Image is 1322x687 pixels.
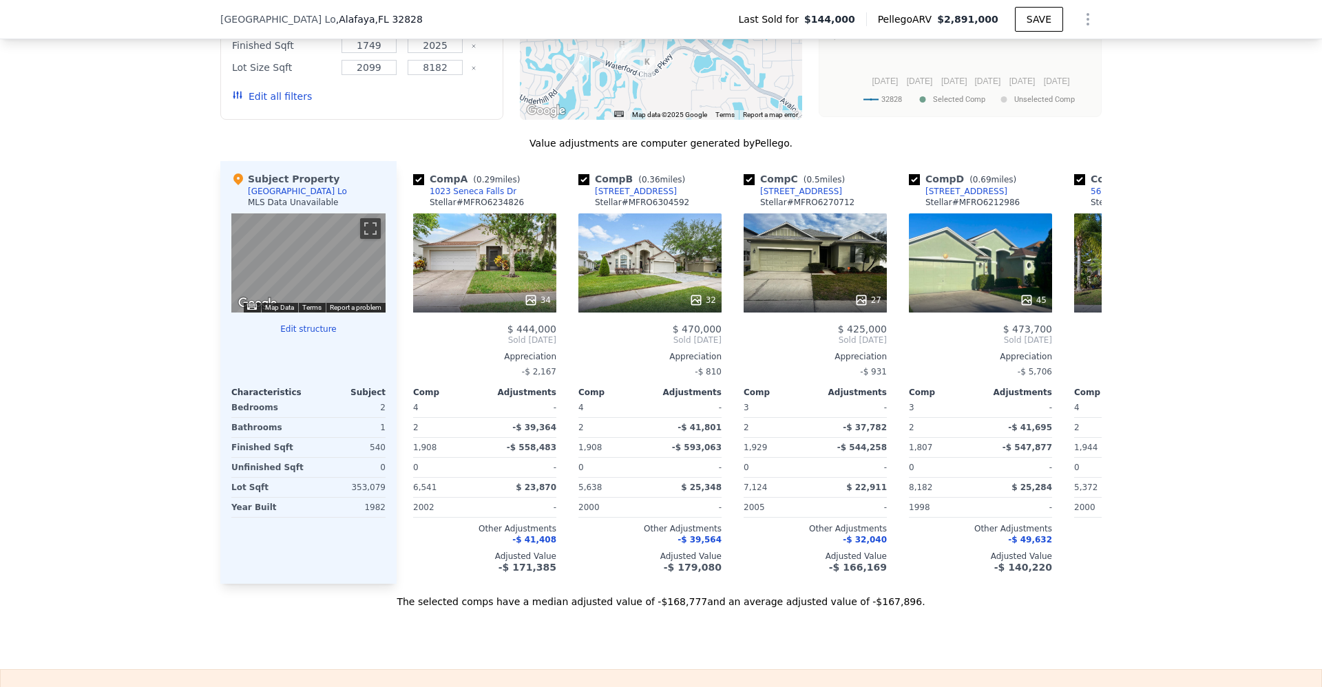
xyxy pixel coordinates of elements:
div: Comp [413,387,485,398]
span: 3 [909,403,914,412]
button: Toggle fullscreen view [360,218,381,239]
div: Adjusted Value [413,551,556,562]
div: Stellar # MFRO6212986 [925,197,1020,208]
span: $ 470,000 [673,324,722,335]
div: [STREET_ADDRESS] [925,186,1007,197]
span: Sold [DATE] [578,335,722,346]
span: 0.69 [973,175,992,184]
span: -$ 593,063 [672,443,722,452]
div: - [487,498,556,517]
div: 2 [311,398,386,417]
div: Subject [308,387,386,398]
a: Terms [302,304,322,311]
span: , Alafaya [336,12,423,26]
span: -$ 179,080 [664,562,722,573]
div: - [487,398,556,417]
div: Finished Sqft [232,36,333,55]
div: 2 [578,418,647,437]
span: Map data ©2025 Google [632,111,707,118]
span: $ 473,700 [1003,324,1052,335]
div: 2000 [578,498,647,517]
div: - [653,498,722,517]
span: 5,372 [1074,483,1098,492]
div: Comp [578,387,650,398]
div: Comp D [909,172,1022,186]
div: 1982 [311,498,386,517]
div: 2 [909,418,978,437]
span: -$ 166,169 [829,562,887,573]
div: 1023 Seneca Falls Dr [430,186,516,197]
div: 2005 [744,498,812,517]
div: 540 [311,438,386,457]
text: [DATE] [941,76,967,86]
span: 4 [578,403,584,412]
div: - [653,458,722,477]
div: Other Adjustments [744,523,887,534]
button: Map Data [265,303,294,313]
div: 45 [1020,293,1047,307]
div: 821 Golden Pond Ct [574,52,589,75]
span: 0 [1074,463,1080,472]
div: Stellar # MFRO6304592 [595,197,689,208]
div: Street View [231,213,386,313]
div: Appreciation [909,351,1052,362]
span: $ 25,284 [1011,483,1052,492]
a: Report a problem [330,304,381,311]
div: Comp [909,387,980,398]
span: $ 425,000 [838,324,887,335]
span: $ 22,911 [846,483,887,492]
span: -$ 32,040 [843,535,887,545]
span: Pellego ARV [878,12,938,26]
span: ( miles) [468,175,525,184]
span: -$ 41,695 [1008,423,1052,432]
span: 5,638 [578,483,602,492]
div: 525 Hardwood Cir [627,32,642,56]
span: ( miles) [964,175,1022,184]
span: 0.5 [806,175,819,184]
div: - [818,498,887,517]
text: [DATE] [1009,76,1036,86]
div: Year Built [231,498,306,517]
span: $ 25,348 [681,483,722,492]
button: SAVE [1015,7,1063,32]
span: -$ 39,364 [512,423,556,432]
div: Adjustments [980,387,1052,398]
a: Report a map error [743,111,798,118]
span: $ 444,000 [507,324,556,335]
span: $ 23,870 [516,483,556,492]
span: 0 [909,463,914,472]
div: Bedrooms [231,398,306,417]
span: 4 [1074,403,1080,412]
div: Subject Property [231,172,339,186]
span: , FL 32828 [375,14,423,25]
button: Edit structure [231,324,386,335]
div: Other Adjustments [413,523,556,534]
span: 1,944 [1074,443,1098,452]
div: Other Adjustments [1074,523,1217,534]
span: 0 [578,463,584,472]
div: Value adjustments are computer generated by Pellego . [220,136,1102,150]
text: Unselected Comp [1014,95,1075,104]
span: ( miles) [798,175,850,184]
span: ( miles) [633,175,691,184]
div: Stellar # MFRO6270712 [760,197,854,208]
div: MLS Data Unavailable [248,197,339,208]
div: Comp B [578,172,691,186]
div: Appreciation [413,351,556,362]
div: 2 [744,418,812,437]
div: 569 Hardwood Cir [616,42,631,65]
div: - [653,398,722,417]
span: -$ 547,877 [1003,443,1052,452]
div: 27 [854,293,881,307]
div: - [818,458,887,477]
div: [STREET_ADDRESS] [595,186,677,197]
span: 0 [413,463,419,472]
span: 0.36 [642,175,660,184]
div: Appreciation [1074,351,1217,362]
text: [DATE] [974,76,1000,86]
button: Clear [471,65,476,71]
a: [STREET_ADDRESS] [909,186,1007,197]
a: [STREET_ADDRESS] [744,186,842,197]
span: 1,908 [578,443,602,452]
span: Sold [DATE] [909,335,1052,346]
